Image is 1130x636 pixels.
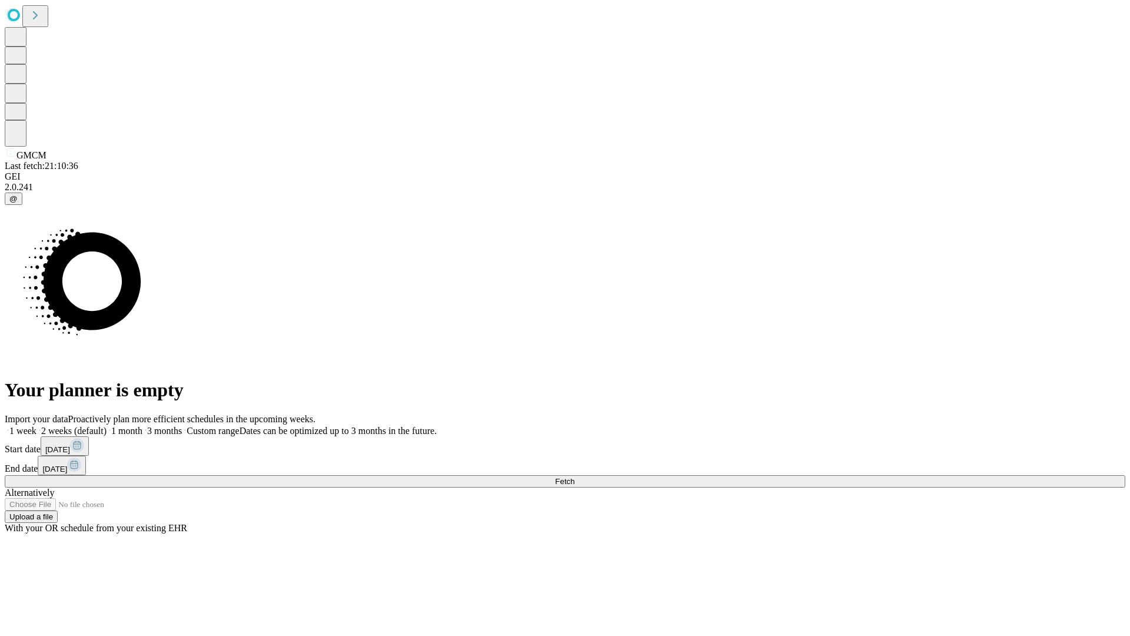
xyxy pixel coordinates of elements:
[42,465,67,473] span: [DATE]
[5,193,22,205] button: @
[16,150,46,160] span: GMCM
[9,194,18,203] span: @
[45,445,70,454] span: [DATE]
[5,456,1125,475] div: End date
[147,426,182,436] span: 3 months
[187,426,239,436] span: Custom range
[5,523,187,533] span: With your OR schedule from your existing EHR
[5,511,58,523] button: Upload a file
[5,414,68,424] span: Import your data
[111,426,142,436] span: 1 month
[240,426,437,436] span: Dates can be optimized up to 3 months in the future.
[5,379,1125,401] h1: Your planner is empty
[5,171,1125,182] div: GEI
[41,436,89,456] button: [DATE]
[68,414,315,424] span: Proactively plan more efficient schedules in the upcoming weeks.
[5,475,1125,488] button: Fetch
[9,426,36,436] span: 1 week
[5,161,78,171] span: Last fetch: 21:10:36
[555,477,574,486] span: Fetch
[5,436,1125,456] div: Start date
[41,426,107,436] span: 2 weeks (default)
[5,182,1125,193] div: 2.0.241
[5,488,54,498] span: Alternatively
[38,456,86,475] button: [DATE]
